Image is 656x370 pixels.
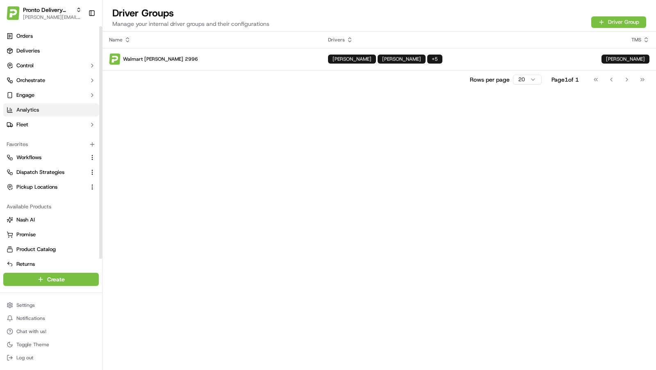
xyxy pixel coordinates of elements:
[7,183,86,191] a: Pickup Locations
[328,37,588,43] div: Drivers
[25,149,66,155] span: [PERSON_NAME]
[601,55,649,64] div: [PERSON_NAME]
[16,216,35,224] span: Nash AI
[69,184,76,190] div: 💻
[16,91,34,99] span: Engage
[16,32,33,40] span: Orders
[7,246,96,253] a: Product Catalog
[16,315,45,322] span: Notifications
[3,200,99,213] div: Available Products
[3,339,99,350] button: Toggle Theme
[16,62,34,69] span: Control
[382,56,421,62] span: [PERSON_NAME]
[66,180,135,194] a: 💻API Documentation
[551,75,579,84] div: Page 1 of 1
[23,6,73,14] button: Pronto Delivery Service
[16,302,35,308] span: Settings
[3,59,99,72] button: Control
[139,80,149,90] button: Start new chat
[470,75,510,84] p: Rows per page
[8,184,15,190] div: 📗
[73,149,89,155] span: [DATE]
[8,119,21,132] img: unihopllc
[7,216,96,224] a: Nash AI
[427,55,442,64] div: + 5
[3,166,99,179] button: Dispatch Strategies
[333,56,371,62] span: [PERSON_NAME]
[3,326,99,337] button: Chat with us!
[3,151,99,164] button: Workflows
[68,149,71,155] span: •
[16,354,33,361] span: Log out
[3,138,99,151] div: Favorites
[3,3,85,23] button: Pronto Delivery ServicePronto Delivery Service[PERSON_NAME][EMAIL_ADDRESS][DOMAIN_NAME]
[7,231,96,238] a: Promise
[3,30,99,43] a: Orders
[47,275,65,283] span: Create
[16,260,35,268] span: Returns
[37,86,113,93] div: We're available if you need us!
[3,243,99,256] button: Product Catalog
[8,8,25,24] img: Nash
[16,106,39,114] span: Analytics
[8,141,21,154] img: Charles Folsom
[21,53,148,61] input: Got a question? Start typing here...
[16,77,45,84] span: Orchestrate
[7,6,20,20] img: Pronto Delivery Service
[7,154,86,161] a: Workflows
[37,78,134,86] div: Start new chat
[8,78,23,93] img: 1736555255976-a54dd68f-1ca7-489b-9aae-adbdc363a1c4
[23,14,82,21] button: [PERSON_NAME][EMAIL_ADDRESS][DOMAIN_NAME]
[8,32,149,46] p: Welcome 👋
[7,169,86,176] a: Dispatch Strategies
[16,341,49,348] span: Toggle Theme
[58,203,99,209] a: Powered byPylon
[16,328,46,335] span: Chat with us!
[7,260,96,268] a: Returns
[112,7,269,20] h1: Driver Groups
[3,44,99,57] a: Deliveries
[25,127,48,133] span: unihopllc
[109,53,121,65] img: profile_internal_provider_pronto_delivery_service_internal.png
[16,47,40,55] span: Deliveries
[16,246,56,253] span: Product Catalog
[77,183,132,191] span: API Documentation
[112,20,269,28] p: Manage your internal driver groups and their configurations
[3,258,99,271] button: Returns
[16,183,57,191] span: Pickup Locations
[109,37,315,43] div: Name
[16,169,64,176] span: Dispatch Strategies
[591,16,646,28] button: Driver Group
[17,78,32,93] img: 9188753566659_6852d8bf1fb38e338040_72.png
[16,231,36,238] span: Promise
[54,127,71,133] span: [DATE]
[16,154,41,161] span: Workflows
[3,299,99,311] button: Settings
[3,273,99,286] button: Create
[3,352,99,363] button: Log out
[3,213,99,226] button: Nash AI
[3,74,99,87] button: Orchestrate
[5,180,66,194] a: 📗Knowledge Base
[82,203,99,209] span: Pylon
[3,180,99,194] button: Pickup Locations
[601,37,649,43] div: TMS
[3,89,99,102] button: Engage
[109,53,315,65] p: Walmart [PERSON_NAME] 2996
[16,121,28,128] span: Fleet
[3,313,99,324] button: Notifications
[3,103,99,116] a: Analytics
[16,183,63,191] span: Knowledge Base
[3,228,99,241] button: Promise
[127,105,149,114] button: See all
[3,118,99,131] button: Fleet
[49,127,52,133] span: •
[8,106,55,113] div: Past conversations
